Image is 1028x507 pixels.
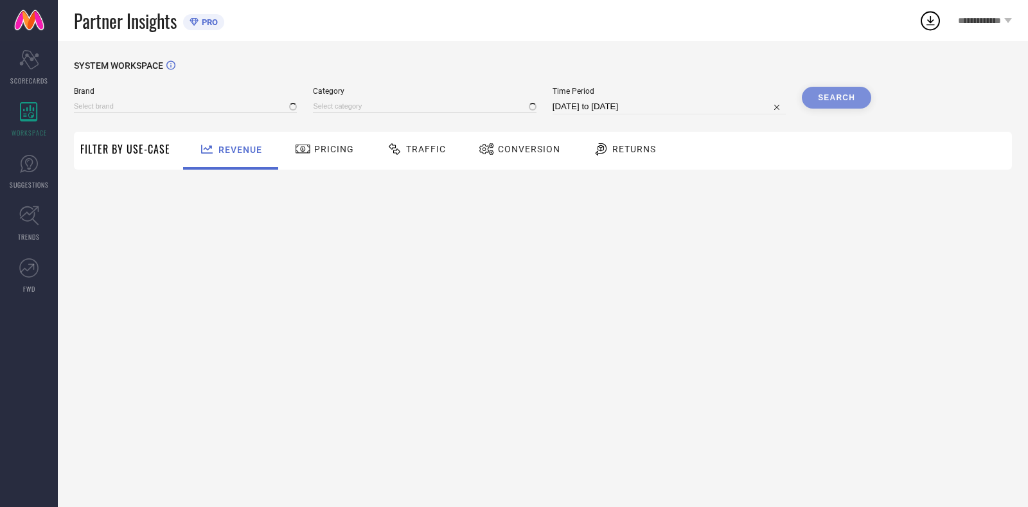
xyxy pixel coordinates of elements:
span: Filter By Use-Case [80,141,170,157]
span: Partner Insights [74,8,177,34]
span: Conversion [498,144,560,154]
span: PRO [199,17,218,27]
div: Open download list [919,9,942,32]
span: FWD [23,284,35,294]
span: TRENDS [18,232,40,242]
input: Select time period [553,99,786,114]
span: Revenue [218,145,262,155]
span: Returns [612,144,656,154]
span: Traffic [406,144,446,154]
span: Pricing [314,144,354,154]
input: Select category [313,100,536,113]
span: SUGGESTIONS [10,180,49,190]
span: SYSTEM WORKSPACE [74,60,163,71]
span: SCORECARDS [10,76,48,85]
span: Brand [74,87,297,96]
span: Category [313,87,536,96]
input: Select brand [74,100,297,113]
span: WORKSPACE [12,128,47,138]
span: Time Period [553,87,786,96]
